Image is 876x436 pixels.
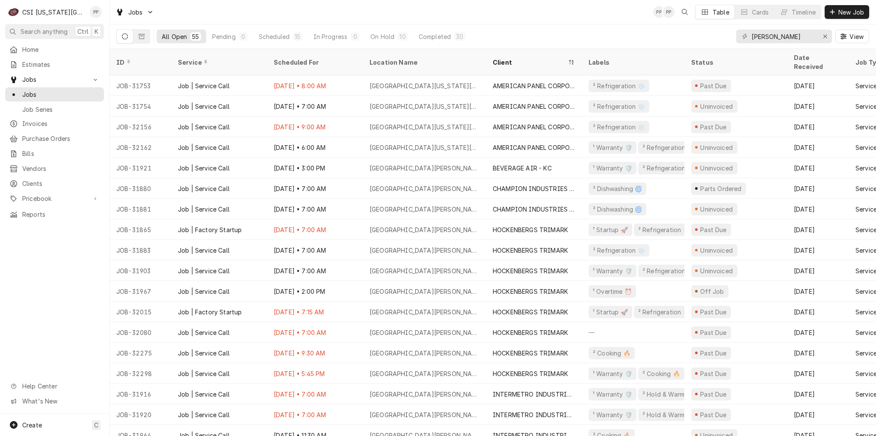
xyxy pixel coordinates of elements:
div: [GEOGRAPHIC_DATA][PERSON_NAME] [370,390,479,399]
div: Past Due [699,81,728,90]
div: CHAMPION INDUSTRIES WARRANTY [493,205,575,214]
span: Jobs [128,8,143,17]
div: Past Due [699,410,728,419]
div: ² Refrigeration ❄️ [642,266,695,275]
div: ² Hold & Warm ♨️ [642,390,694,399]
div: [DATE] • 7:00 AM [267,96,363,116]
div: Uninvoiced [699,205,734,214]
a: Go to Jobs [5,72,104,87]
div: ¹ Warranty 🛡️ [592,390,633,399]
span: View [848,32,865,41]
div: HOCKENBERGS TRIMARK [493,308,568,317]
div: Job | Service Call [178,390,230,399]
div: Job | Service Call [178,349,230,358]
div: Pending [212,32,236,41]
div: Job | Factory Startup [178,225,242,234]
div: Date Received [794,53,840,71]
div: Past Due [699,349,728,358]
div: Job | Service Call [178,287,230,296]
div: Parts Ordered [699,184,743,193]
div: In Progress [314,32,348,41]
div: [DATE] [787,404,849,425]
a: Purchase Orders [5,131,104,146]
div: INTERMETRO INDUSTRIES CORP [493,390,575,399]
div: HOCKENBERGS TRIMARK [493,287,568,296]
div: JOB-32015 [109,302,171,322]
span: New Job [837,8,866,17]
div: ¹ Overtime ⏰ [592,287,633,296]
span: Clients [22,179,100,188]
div: Table [713,8,729,17]
div: ² Refrigeration ❄️ [642,164,695,173]
div: [DATE] • 3:00 PM [267,158,363,178]
div: [DATE] • 7:00 AM [267,199,363,219]
div: [GEOGRAPHIC_DATA][PERSON_NAME] [370,164,479,173]
span: Invoices [22,119,100,128]
div: [DATE] • 8:00 AM [267,75,363,96]
div: [GEOGRAPHIC_DATA][US_STATE][PERSON_NAME] [370,81,479,90]
div: Job | Service Call [178,122,230,131]
div: Past Due [699,369,728,378]
div: PP [663,6,675,18]
span: Search anything [21,27,68,36]
div: Uninvoiced [699,102,734,111]
div: Job | Service Call [178,184,230,193]
div: Job | Service Call [178,102,230,111]
div: — [582,322,684,343]
div: CSI [US_STATE][GEOGRAPHIC_DATA] [22,8,85,17]
div: Job | Factory Startup [178,308,242,317]
div: Uninvoiced [699,143,734,152]
div: [DATE] [787,363,849,384]
div: BEVERAGE AIR - KC [493,164,552,173]
div: Off Job [699,287,725,296]
button: Open search [678,5,692,19]
div: JOB-31881 [109,199,171,219]
div: ID [116,58,163,67]
div: [GEOGRAPHIC_DATA][PERSON_NAME] [370,410,479,419]
div: Uninvoiced [699,164,734,173]
div: JOB-32162 [109,137,171,158]
span: Estimates [22,60,100,69]
div: [DATE] • 7:00 AM [267,178,363,199]
div: HOCKENBERGS TRIMARK [493,349,568,358]
a: Go to Pricebook [5,191,104,206]
div: Client [493,58,566,67]
div: [DATE] • 7:15 AM [267,302,363,322]
div: Location Name [370,58,477,67]
div: Past Due [699,328,728,337]
div: JOB-31903 [109,260,171,281]
div: ¹ Warranty 🛡️ [592,369,633,378]
div: Scheduled For [274,58,354,67]
div: [GEOGRAPHIC_DATA][PERSON_NAME] [370,349,479,358]
div: ¹ Startup 🚀 [592,308,629,317]
div: [DATE] [787,219,849,240]
div: JOB-31753 [109,75,171,96]
div: [DATE] [787,322,849,343]
div: ² Refrigeration ❄️ [642,143,695,152]
div: [GEOGRAPHIC_DATA][PERSON_NAME] [370,184,479,193]
div: [DATE] [787,137,849,158]
div: [DATE] • 5:45 PM [267,363,363,384]
div: [GEOGRAPHIC_DATA][US_STATE][PERSON_NAME] [370,102,479,111]
div: Philip Potter's Avatar [663,6,675,18]
div: JOB-31880 [109,178,171,199]
div: ² Refrigeration ❄️ [592,81,646,90]
button: Erase input [818,30,832,43]
div: HOCKENBERGS TRIMARK [493,328,568,337]
div: Cards [752,8,769,17]
div: Service [178,58,258,67]
a: Go to Help Center [5,379,104,393]
div: CSI Kansas City's Avatar [8,6,20,18]
div: ¹ Warranty 🛡️ [592,143,633,152]
a: Estimates [5,57,104,72]
div: Uninvoiced [699,266,734,275]
div: [DATE] • 9:30 AM [267,343,363,363]
a: Jobs [5,87,104,102]
button: View [835,30,869,43]
div: Uninvoiced [699,246,734,255]
div: Job | Service Call [178,205,230,214]
div: HOCKENBERGS TRIMARK [493,246,568,255]
div: Completed [419,32,451,41]
div: 10 [400,32,405,41]
div: ² Refrigeration ❄️ [637,225,691,234]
